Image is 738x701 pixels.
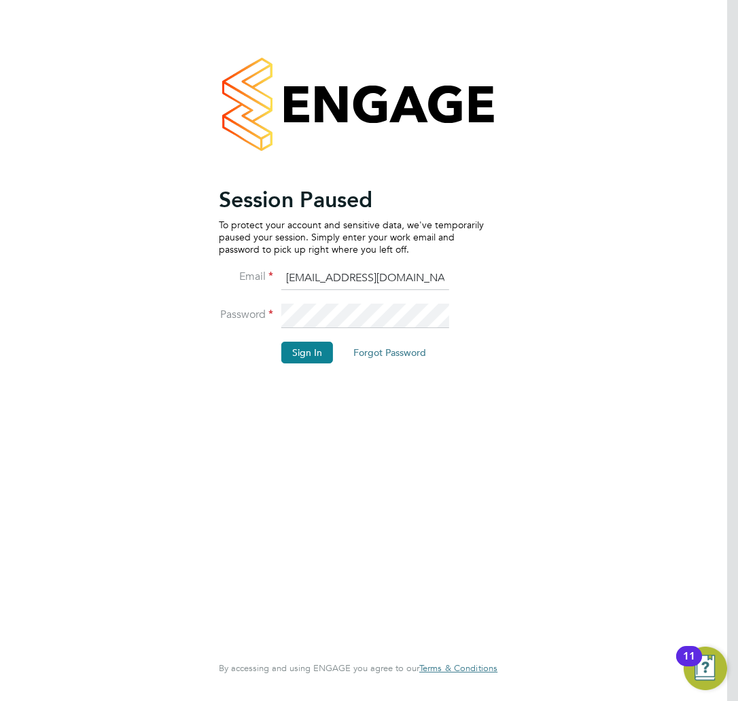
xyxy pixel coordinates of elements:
label: Password [219,308,273,322]
div: 11 [683,656,695,674]
button: Sign In [281,342,333,363]
input: Enter your work email... [281,266,449,291]
label: Email [219,270,273,284]
h2: Session Paused [219,186,484,213]
a: Terms & Conditions [419,663,497,674]
button: Open Resource Center, 11 new notifications [684,647,727,690]
p: To protect your account and sensitive data, we've temporarily paused your session. Simply enter y... [219,219,484,256]
span: By accessing and using ENGAGE you agree to our [219,662,497,674]
button: Forgot Password [342,342,437,363]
